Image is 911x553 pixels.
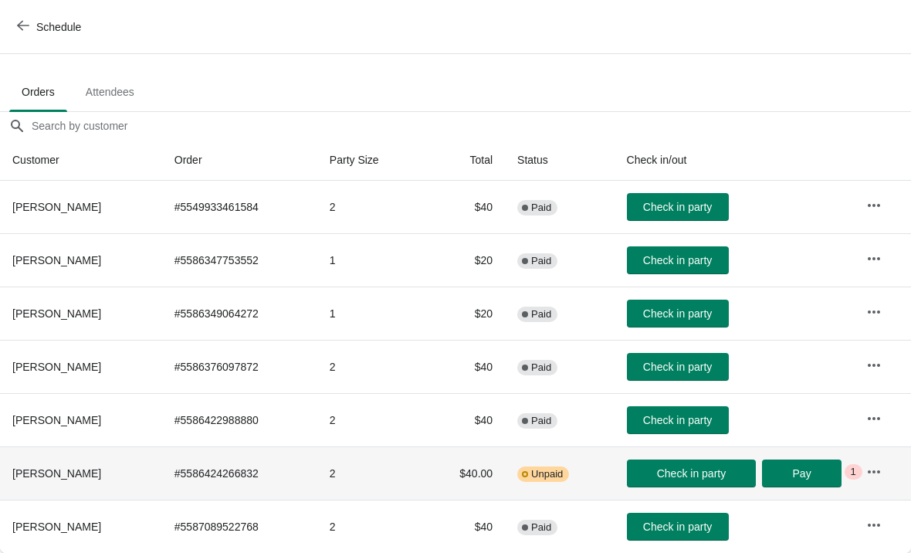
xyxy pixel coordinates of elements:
td: 2 [317,393,423,446]
span: Paid [531,202,551,214]
span: Check in party [643,414,712,426]
span: Schedule [36,21,81,33]
td: 2 [317,181,423,233]
th: Check in/out [615,140,854,181]
th: Total [422,140,505,181]
span: Paid [531,308,551,321]
span: Check in party [643,521,712,533]
button: Check in party [627,300,729,327]
button: Schedule [8,13,93,41]
span: Orders [9,78,67,106]
span: Check in party [657,467,726,480]
button: Check in party [627,406,729,434]
td: 2 [317,500,423,553]
span: [PERSON_NAME] [12,201,101,213]
td: # 5586376097872 [162,340,317,393]
td: # 5586347753552 [162,233,317,287]
input: Search by customer [31,112,911,140]
span: Check in party [643,201,712,213]
span: [PERSON_NAME] [12,521,101,533]
th: Status [505,140,614,181]
button: Check in party [627,193,729,221]
td: # 5586422988880 [162,393,317,446]
span: Paid [531,361,551,374]
button: Pay [762,460,841,487]
td: 1 [317,233,423,287]
button: Check in party [627,460,757,487]
span: Unpaid [531,468,563,480]
span: Paid [531,255,551,267]
td: $20 [422,233,505,287]
span: Pay [793,467,811,480]
button: Check in party [627,513,729,541]
th: Party Size [317,140,423,181]
span: [PERSON_NAME] [12,467,101,480]
span: [PERSON_NAME] [12,361,101,373]
td: # 5586349064272 [162,287,317,340]
span: 1 [851,466,856,478]
span: [PERSON_NAME] [12,254,101,266]
span: Paid [531,521,551,534]
button: Check in party [627,353,729,381]
td: $20 [422,287,505,340]
td: 1 [317,287,423,340]
button: Check in party [627,246,729,274]
span: Check in party [643,254,712,266]
td: 2 [317,340,423,393]
span: Check in party [643,307,712,320]
span: Attendees [73,78,147,106]
td: # 5549933461584 [162,181,317,233]
td: $40 [422,340,505,393]
span: Paid [531,415,551,427]
td: $40 [422,393,505,446]
span: Check in party [643,361,712,373]
span: [PERSON_NAME] [12,307,101,320]
td: # 5587089522768 [162,500,317,553]
td: # 5586424266832 [162,446,317,500]
td: $40.00 [422,446,505,500]
th: Order [162,140,317,181]
td: $40 [422,181,505,233]
td: $40 [422,500,505,553]
td: 2 [317,446,423,500]
span: [PERSON_NAME] [12,414,101,426]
